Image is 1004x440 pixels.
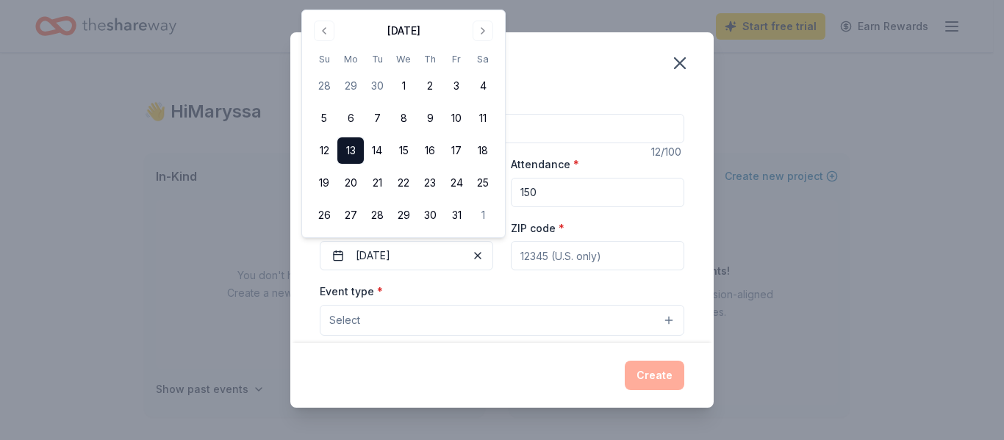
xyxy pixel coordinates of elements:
[337,73,364,99] button: 29
[390,170,417,196] button: 22
[443,170,470,196] button: 24
[311,137,337,164] button: 12
[417,105,443,131] button: 9
[511,178,684,207] input: 20
[417,137,443,164] button: 16
[390,202,417,228] button: 29
[443,51,470,67] th: Friday
[443,105,470,131] button: 10
[511,157,579,172] label: Attendance
[364,73,390,99] button: 30
[337,105,364,131] button: 6
[337,170,364,196] button: 20
[651,143,684,161] div: 12 /100
[417,170,443,196] button: 23
[311,51,337,67] th: Sunday
[311,73,337,99] button: 28
[311,170,337,196] button: 19
[311,202,337,228] button: 26
[511,241,684,270] input: 12345 (U.S. only)
[473,21,493,41] button: Go to next month
[364,105,390,131] button: 7
[364,170,390,196] button: 21
[320,305,684,336] button: Select
[390,73,417,99] button: 1
[470,73,496,99] button: 4
[364,202,390,228] button: 28
[390,137,417,164] button: 15
[387,22,420,40] div: [DATE]
[417,73,443,99] button: 2
[470,170,496,196] button: 25
[470,51,496,67] th: Saturday
[470,137,496,164] button: 18
[470,105,496,131] button: 11
[311,105,337,131] button: 5
[320,241,493,270] button: [DATE]
[390,105,417,131] button: 8
[417,51,443,67] th: Thursday
[417,202,443,228] button: 30
[390,51,417,67] th: Wednesday
[337,51,364,67] th: Monday
[443,137,470,164] button: 17
[337,137,364,164] button: 13
[443,202,470,228] button: 31
[314,21,334,41] button: Go to previous month
[364,51,390,67] th: Tuesday
[329,311,360,329] span: Select
[443,73,470,99] button: 3
[320,284,383,299] label: Event type
[470,202,496,228] button: 1
[511,221,564,236] label: ZIP code
[364,137,390,164] button: 14
[337,202,364,228] button: 27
